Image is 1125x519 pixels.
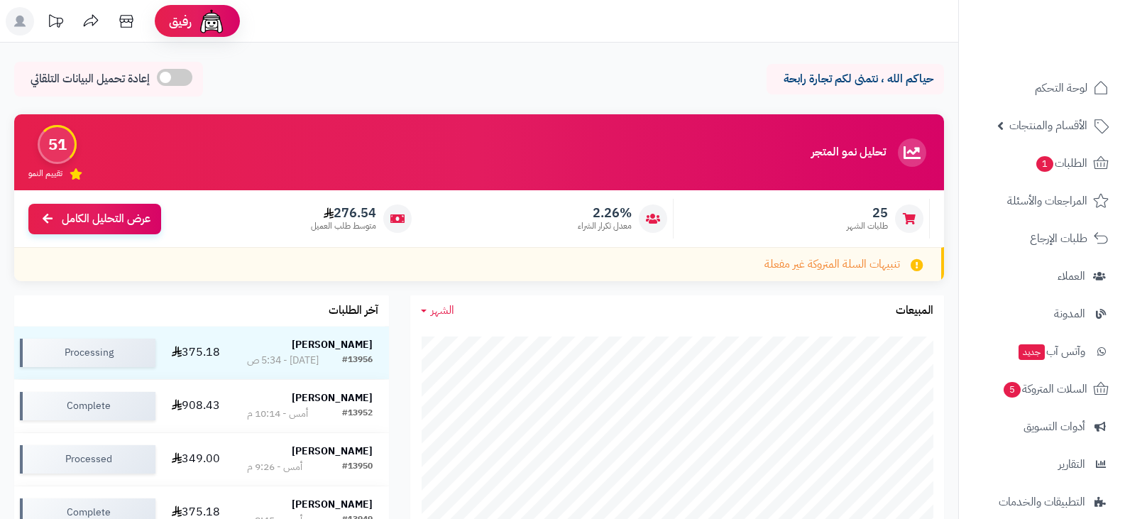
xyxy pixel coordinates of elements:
div: [DATE] - 5:34 ص [247,354,319,368]
span: تنبيهات السلة المتروكة غير مفعلة [764,256,900,273]
span: 25 [847,205,888,221]
span: الطلبات [1035,153,1087,173]
a: السلات المتروكة5 [967,372,1116,406]
a: التطبيقات والخدمات [967,485,1116,519]
span: الأقسام والمنتجات [1009,116,1087,136]
div: Processing [20,339,155,367]
img: logo-2.png [1028,38,1112,67]
td: 375.18 [161,327,231,379]
td: 349.00 [161,433,231,486]
a: وآتس آبجديد [967,334,1116,368]
span: 2.26% [578,205,632,221]
span: رفيق [169,13,192,30]
span: التطبيقات والخدمات [999,492,1085,512]
div: #13950 [342,460,373,474]
a: المراجعات والأسئلة [967,184,1116,218]
a: أدوات التسويق [967,410,1116,444]
p: حياكم الله ، نتمنى لكم تجارة رابحة [777,71,933,87]
span: الشهر [431,302,454,319]
strong: [PERSON_NAME] [292,390,373,405]
a: المدونة [967,297,1116,331]
h3: آخر الطلبات [329,305,378,317]
a: العملاء [967,259,1116,293]
span: معدل تكرار الشراء [578,220,632,232]
div: #13956 [342,354,373,368]
h3: تحليل نمو المتجر [811,146,886,159]
div: Processed [20,445,155,474]
span: 276.54 [311,205,376,221]
div: أمس - 10:14 م [247,407,308,421]
span: المدونة [1054,304,1085,324]
h3: المبيعات [896,305,933,317]
a: لوحة التحكم [967,71,1116,105]
span: طلبات الإرجاع [1030,229,1087,248]
a: الشهر [421,302,454,319]
span: متوسط طلب العميل [311,220,376,232]
strong: [PERSON_NAME] [292,444,373,459]
div: #13952 [342,407,373,421]
a: عرض التحليل الكامل [28,204,161,234]
span: جديد [1019,344,1045,360]
a: تحديثات المنصة [38,7,73,39]
span: 1 [1036,156,1053,172]
span: إعادة تحميل البيانات التلقائي [31,71,150,87]
span: طلبات الشهر [847,220,888,232]
a: طلبات الإرجاع [967,222,1116,256]
span: العملاء [1058,266,1085,286]
strong: [PERSON_NAME] [292,337,373,352]
span: تقييم النمو [28,168,62,180]
span: أدوات التسويق [1024,417,1085,437]
img: ai-face.png [197,7,226,35]
span: عرض التحليل الكامل [62,211,150,227]
div: أمس - 9:26 م [247,460,302,474]
span: لوحة التحكم [1035,78,1087,98]
a: التقارير [967,447,1116,481]
span: 5 [1004,382,1021,398]
strong: [PERSON_NAME] [292,497,373,512]
span: السلات المتروكة [1002,379,1087,399]
td: 908.43 [161,380,231,432]
span: وآتس آب [1017,342,1085,361]
span: المراجعات والأسئلة [1007,191,1087,211]
a: الطلبات1 [967,146,1116,180]
div: Complete [20,392,155,420]
span: التقارير [1058,454,1085,474]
